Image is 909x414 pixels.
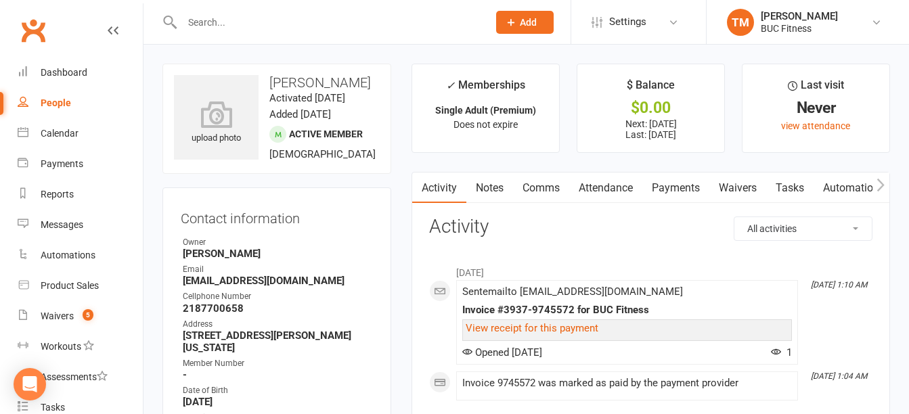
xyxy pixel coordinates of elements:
[183,248,373,260] strong: [PERSON_NAME]
[183,318,373,331] div: Address
[41,67,87,78] div: Dashboard
[462,377,792,389] div: Invoice 9745572 was marked as paid by the payment provider
[269,148,376,160] span: [DEMOGRAPHIC_DATA]
[435,105,536,116] strong: Single Adult (Premium)
[16,14,50,47] a: Clubworx
[466,322,598,334] a: View receipt for this payment
[18,118,143,149] a: Calendar
[41,97,71,108] div: People
[181,206,373,226] h3: Contact information
[41,310,74,321] div: Waivers
[183,302,373,315] strong: 2187700658
[496,11,554,34] button: Add
[18,210,143,240] a: Messages
[18,271,143,301] a: Product Sales
[183,396,373,408] strong: [DATE]
[429,216,872,237] h3: Activity
[174,75,380,90] h3: [PERSON_NAME]
[788,76,844,101] div: Last visit
[183,384,373,397] div: Date of Birth
[41,280,99,291] div: Product Sales
[18,88,143,118] a: People
[569,172,642,204] a: Attendance
[771,346,792,359] span: 1
[269,108,331,120] time: Added [DATE]
[761,10,838,22] div: [PERSON_NAME]
[520,17,537,28] span: Add
[269,92,345,104] time: Activated [DATE]
[814,172,894,204] a: Automations
[761,22,838,34] div: BUC Fitness
[609,7,646,37] span: Settings
[18,57,143,88] a: Dashboard
[178,13,479,32] input: Search...
[627,76,675,101] div: $ Balance
[811,280,867,290] i: [DATE] 1:10 AM
[41,219,83,230] div: Messages
[183,236,373,249] div: Owner
[453,119,518,130] span: Does not expire
[590,118,712,140] p: Next: [DATE] Last: [DATE]
[18,362,143,392] a: Assessments
[183,369,373,381] strong: -
[183,357,373,370] div: Member Number
[18,179,143,210] a: Reports
[41,189,74,200] div: Reports
[766,172,814,204] a: Tasks
[446,76,525,101] div: Memberships
[446,79,455,92] i: ✓
[590,101,712,115] div: $0.00
[781,120,850,131] a: view attendance
[412,172,466,204] a: Activity
[41,158,83,169] div: Payments
[183,329,373,354] strong: [STREET_ADDRESS][PERSON_NAME][US_STATE]
[18,301,143,331] a: Waivers 5
[18,240,143,271] a: Automations
[183,275,373,287] strong: [EMAIL_ADDRESS][DOMAIN_NAME]
[41,250,95,260] div: Automations
[41,402,65,413] div: Tasks
[14,368,46,400] div: Open Intercom Messenger
[466,172,513,204] a: Notes
[183,263,373,276] div: Email
[642,172,709,204] a: Payments
[462,304,792,316] div: Invoice #3937-9745572 for BUC Fitness
[709,172,766,204] a: Waivers
[183,290,373,303] div: Cellphone Number
[174,101,259,145] div: upload photo
[18,331,143,362] a: Workouts
[755,101,877,115] div: Never
[41,371,108,382] div: Assessments
[289,129,363,139] span: Active member
[41,341,81,352] div: Workouts
[513,172,569,204] a: Comms
[727,9,754,36] div: TM
[462,285,683,298] span: Sent email to [EMAIL_ADDRESS][DOMAIN_NAME]
[462,346,542,359] span: Opened [DATE]
[83,309,93,321] span: 5
[429,258,872,280] li: [DATE]
[811,371,867,381] i: [DATE] 1:04 AM
[41,128,79,139] div: Calendar
[18,149,143,179] a: Payments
